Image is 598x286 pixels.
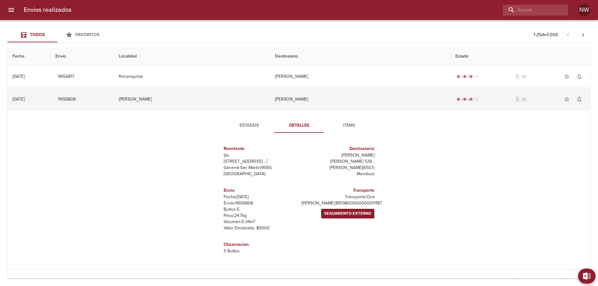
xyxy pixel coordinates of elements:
span: radio_button_checked [457,97,460,101]
span: radio_button_checked [463,75,467,78]
button: Exportar Excel [578,269,596,284]
h6: Observacion [224,241,297,248]
p: [GEOGRAPHIC_DATA] [224,171,297,177]
span: radio_button_checked [469,75,473,78]
button: Activar notificaciones [573,93,586,105]
td: [PERSON_NAME] [270,88,450,110]
button: menu [4,2,19,17]
span: Todos [30,32,45,37]
th: Localidad [114,48,270,65]
th: Destinatario [270,48,450,65]
a: Seguimiento Externo [321,209,374,218]
h6: Remitente [224,145,297,152]
th: Fecha [7,48,50,65]
p: Bultos: 5 [224,206,297,213]
p: General San Martin ( 1650 ) [224,165,297,171]
span: Seguimiento Externo [324,210,371,217]
button: 9656817 [55,71,77,82]
span: No tiene documentos adjuntos [514,96,520,102]
span: 9656817 [58,73,74,81]
th: Envio [50,48,114,65]
sup: 3 [254,218,255,223]
button: Activar notificaciones [573,70,586,83]
div: NW [578,4,591,16]
p: [PERSON_NAME] ( 5507 ) [301,165,374,171]
span: Items [328,122,370,129]
div: Entregado [455,278,480,284]
div: En viaje [455,96,480,102]
p: Volumen: 0.34 m [224,219,297,225]
span: radio_button_checked [457,75,460,78]
span: Pagina siguiente [576,27,591,42]
div: [DATE] [12,74,25,79]
p: Mendoza [301,171,374,177]
span: Favoritos [75,32,99,37]
p: Fecha: [DATE] [224,194,297,200]
span: No tiene pedido asociado [520,73,527,80]
span: notifications_none [576,73,582,80]
p: Valor Declarado: $ 5000 [224,225,297,231]
input: buscar [503,5,558,16]
span: radio_button_checked [469,97,473,101]
span: Detalles [278,122,320,129]
span: No tiene documentos adjuntos [514,73,520,80]
span: radio_button_unchecked [475,97,479,101]
h6: Envios realizados [24,5,71,15]
p: [PERSON_NAME]: 8109800000000011187 [301,200,374,206]
td: [PERSON_NAME] [114,88,270,110]
span: Estados [228,122,270,129]
span: star_border [564,73,570,80]
p: 1 - 25 de 3.000 [534,32,558,38]
div: En viaje [455,73,480,80]
span: star_border [564,278,570,284]
td: [PERSON_NAME] [270,65,450,88]
div: Abrir información de usuario [578,4,591,16]
div: [DATE] [12,278,25,283]
p: Transporte: Oca [301,194,374,200]
p: Ips [224,152,297,158]
p: [PERSON_NAME] 536 , [301,158,374,165]
span: notifications_none [576,96,582,102]
span: star_border [564,96,570,102]
span: No tiene pedido asociado [520,96,527,102]
button: Agregar a favoritos [561,70,573,83]
span: 9653848 [58,277,75,285]
span: No tiene documentos adjuntos [514,278,520,284]
p: Envío: 9656808 [224,200,297,206]
span: No tiene pedido asociado [520,278,527,284]
h6: Transporte [301,187,374,194]
p: 5 Bultos [224,248,297,254]
div: Tabs Envios [7,27,107,42]
span: notifications_none [576,278,582,284]
p: [STREET_ADDRESS] ,   [224,158,297,165]
div: Tabs detalle de guia [224,118,374,133]
span: radio_button_checked [463,97,467,101]
p: Peso: 24.7 kg [224,213,297,219]
th: Estado [450,48,591,65]
p: [PERSON_NAME] [301,152,374,158]
span: radio_button_unchecked [475,75,479,78]
div: [DATE] [12,96,25,102]
span: Pagina anterior [561,31,576,38]
span: 9656808 [58,96,76,103]
button: 9656808 [55,94,78,105]
h6: Envio [224,187,297,194]
button: Agregar a favoritos [561,93,573,105]
h6: Destinatario [301,145,374,152]
td: Reconquista [114,65,270,88]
